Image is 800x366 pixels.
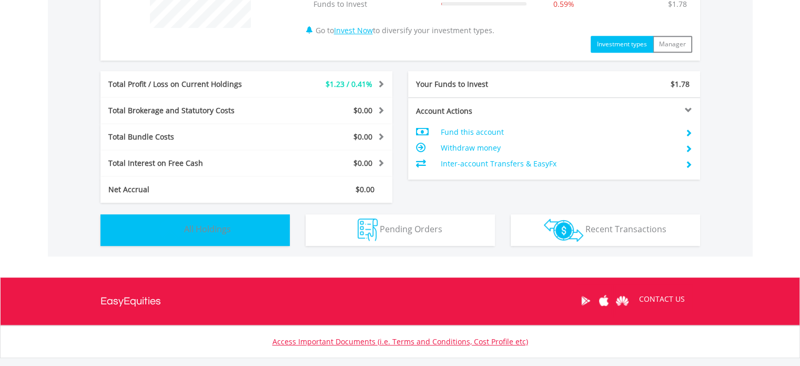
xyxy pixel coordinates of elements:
[326,79,372,89] span: $1.23 / 0.41%
[408,79,554,90] div: Your Funds to Invest
[671,79,690,89] span: $1.78
[356,184,374,194] span: $0.00
[544,219,583,242] img: transactions-zar-wht.png
[440,124,676,140] td: Fund this account
[353,105,372,115] span: $0.00
[595,284,613,317] a: Apple
[653,36,692,53] button: Manager
[440,156,676,172] td: Inter-account Transfers & EasyFx
[184,223,231,235] span: All Holdings
[100,158,271,169] div: Total Interest on Free Cash
[100,132,271,142] div: Total Bundle Costs
[632,284,692,314] a: CONTACT US
[306,214,495,246] button: Pending Orders
[613,284,632,317] a: Huawei
[100,79,271,90] div: Total Profit / Loss on Current Holdings
[585,223,666,235] span: Recent Transactions
[100,184,271,195] div: Net Accrual
[100,214,290,246] button: All Holdings
[440,140,676,156] td: Withdraw money
[380,223,442,235] span: Pending Orders
[353,158,372,168] span: $0.00
[358,219,378,241] img: pending_instructions-wht.png
[591,36,653,53] button: Investment types
[334,25,373,35] a: Invest Now
[353,132,372,142] span: $0.00
[100,278,161,325] a: EasyEquities
[576,284,595,317] a: Google Play
[511,214,700,246] button: Recent Transactions
[100,105,271,116] div: Total Brokerage and Statutory Costs
[272,337,528,347] a: Access Important Documents (i.e. Terms and Conditions, Cost Profile etc)
[159,219,182,241] img: holdings-wht.png
[408,106,554,116] div: Account Actions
